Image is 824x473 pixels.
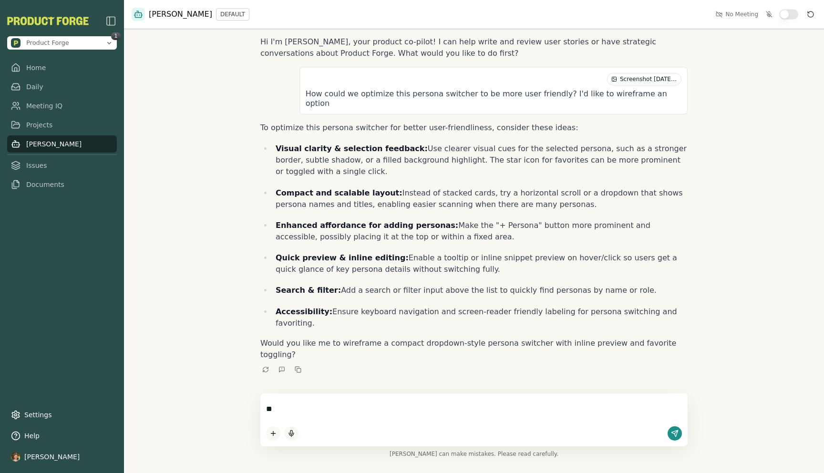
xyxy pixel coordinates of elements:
[306,89,681,108] p: How could we optimize this persona switcher to be more user friendly? I'd like to wireframe an op...
[277,364,287,375] button: Give Feedback
[111,32,121,40] span: 1
[149,9,212,20] span: [PERSON_NAME]
[276,285,688,296] p: Add a search or filter input above the list to quickly find personas by name or role.
[7,116,117,134] a: Projects
[7,135,117,153] a: [PERSON_NAME]
[7,17,89,25] button: PF-Logo
[284,426,299,441] button: Start dictation
[276,144,428,153] strong: Visual clarity & selection feedback:
[276,220,688,243] p: Make the "+ Persona" button more prominent and accessible, possibly placing it at the top or with...
[7,427,117,444] button: Help
[7,36,117,50] button: Open organization switcher
[260,450,688,458] span: [PERSON_NAME] can make mistakes. Please read carefully.
[11,38,21,48] img: Product Forge
[805,9,816,20] button: Reset conversation
[266,426,280,441] button: Add content to chat
[725,10,758,18] span: No Meeting
[105,15,117,27] img: sidebar
[260,122,688,134] p: To optimize this persona switcher for better user-friendliness, consider these ideas:
[293,364,303,375] button: Copy to clipboard
[276,253,409,262] strong: Quick preview & inline editing:
[7,157,117,174] a: Issues
[7,59,117,76] a: Home
[11,452,21,462] img: profile
[260,36,688,59] p: Hi I'm [PERSON_NAME], your product co-pilot! I can help write and review user stories or have str...
[26,39,69,47] span: Product Forge
[7,17,89,25] img: Product Forge
[276,187,688,210] p: Instead of stacked cards, try a horizontal scroll or a dropdown that shows persona names and titl...
[276,221,458,230] strong: Enhanced affordance for adding personas:
[7,406,117,423] a: Settings
[7,448,117,465] button: [PERSON_NAME]
[668,426,682,441] button: Send message
[7,176,117,193] a: Documents
[260,364,271,375] button: Retry
[276,306,688,329] p: Ensure keyboard navigation and screen-reader friendly labeling for persona switching and favoriting.
[276,286,341,295] strong: Search & filter:
[7,78,117,95] a: Daily
[620,75,677,83] span: Screenshot [DATE] 14.07.10.png
[260,338,688,360] p: Would you like me to wireframe a compact dropdown-style persona switcher with inline preview and ...
[276,188,402,197] strong: Compact and scalable layout:
[276,143,688,177] p: Use clearer visual cues for the selected persona, such as a stronger border, subtle shadow, or a ...
[216,8,249,21] button: DEFAULT
[7,97,117,114] a: Meeting IQ
[276,252,688,275] p: Enable a tooltip or inline snippet preview on hover/click so users get a quick glance of key pers...
[276,307,332,316] strong: Accessibility:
